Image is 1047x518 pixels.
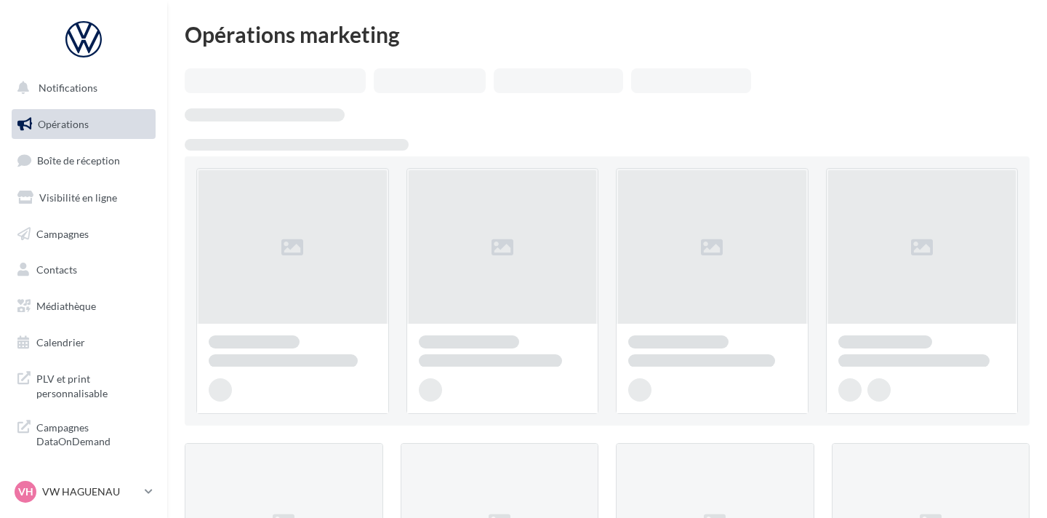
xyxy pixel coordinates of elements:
[9,145,159,176] a: Boîte de réception
[39,191,117,204] span: Visibilité en ligne
[36,418,150,449] span: Campagnes DataOnDemand
[36,300,96,312] span: Médiathèque
[185,23,1030,45] div: Opérations marketing
[36,369,150,400] span: PLV et print personnalisable
[9,219,159,250] a: Campagnes
[9,363,159,406] a: PLV et print personnalisable
[36,336,85,348] span: Calendrier
[12,478,156,506] a: VH VW HAGUENAU
[9,327,159,358] a: Calendrier
[38,118,89,130] span: Opérations
[9,109,159,140] a: Opérations
[39,81,97,94] span: Notifications
[9,412,159,455] a: Campagnes DataOnDemand
[37,154,120,167] span: Boîte de réception
[9,291,159,322] a: Médiathèque
[18,485,33,499] span: VH
[36,263,77,276] span: Contacts
[36,227,89,239] span: Campagnes
[9,73,153,103] button: Notifications
[42,485,139,499] p: VW HAGUENAU
[9,255,159,285] a: Contacts
[9,183,159,213] a: Visibilité en ligne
